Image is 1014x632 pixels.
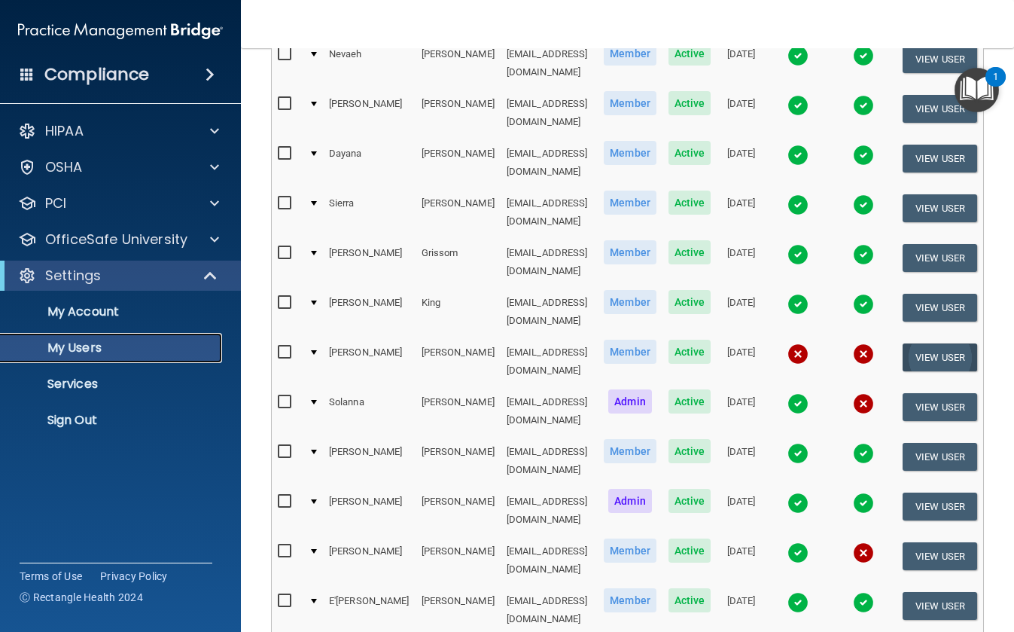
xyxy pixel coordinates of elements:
img: cross.ca9f0e7f.svg [853,343,874,365]
td: [EMAIL_ADDRESS][DOMAIN_NAME] [501,536,598,585]
img: tick.e7d51cea.svg [853,294,874,315]
td: [EMAIL_ADDRESS][DOMAIN_NAME] [501,88,598,138]
img: PMB logo [18,16,223,46]
a: Privacy Policy [100,569,168,584]
span: Active [668,489,711,513]
span: Active [668,141,711,165]
img: tick.e7d51cea.svg [787,194,808,215]
td: King [416,287,501,337]
td: [EMAIL_ADDRESS][DOMAIN_NAME] [501,287,598,337]
p: Sign Out [10,413,215,428]
p: My Users [10,340,215,356]
td: [DATE] [717,138,765,188]
td: [DATE] [717,536,765,585]
button: View User [903,343,977,371]
span: Member [604,539,656,563]
span: Member [604,588,656,612]
span: Member [604,340,656,364]
td: [PERSON_NAME] [416,88,501,138]
td: Grissom [416,237,501,287]
img: cross.ca9f0e7f.svg [853,542,874,563]
span: Member [604,240,656,264]
td: [PERSON_NAME] [323,436,416,486]
p: HIPAA [45,122,84,140]
button: View User [903,145,977,173]
p: PCI [45,194,66,212]
span: Ⓒ Rectangle Health 2024 [20,590,143,605]
button: View User [903,95,977,123]
td: [DATE] [717,486,765,536]
button: View User [903,493,977,521]
a: OfficeSafe University [18,231,219,249]
td: Sierra [323,188,416,237]
button: View User [903,443,977,471]
span: Active [668,240,711,264]
img: cross.ca9f0e7f.svg [853,393,874,414]
td: [PERSON_NAME] [416,337,501,386]
span: Admin [608,489,652,513]
span: Active [668,340,711,364]
button: View User [903,244,977,272]
img: tick.e7d51cea.svg [853,244,874,265]
img: tick.e7d51cea.svg [853,493,874,514]
p: Services [10,377,215,392]
td: [DATE] [717,88,765,138]
img: tick.e7d51cea.svg [787,45,808,66]
img: tick.e7d51cea.svg [787,244,808,265]
td: [PERSON_NAME] [416,188,501,237]
td: [EMAIL_ADDRESS][DOMAIN_NAME] [501,188,598,237]
td: [DATE] [717,287,765,337]
td: [PERSON_NAME] [416,138,501,188]
span: Member [604,191,656,215]
span: Member [604,290,656,314]
img: tick.e7d51cea.svg [853,145,874,166]
span: Admin [608,389,652,414]
a: Settings [18,267,218,285]
span: Active [668,41,711,66]
td: [PERSON_NAME] [416,386,501,436]
img: tick.e7d51cea.svg [787,592,808,613]
td: [DATE] [717,237,765,287]
button: View User [903,45,977,73]
td: [PERSON_NAME] [323,536,416,585]
span: Active [668,588,711,612]
p: OSHA [45,158,83,176]
img: tick.e7d51cea.svg [853,592,874,613]
td: [EMAIL_ADDRESS][DOMAIN_NAME] [501,138,598,188]
span: Active [668,439,711,463]
span: Active [668,91,711,115]
span: Active [668,191,711,215]
td: Nevaeh [323,38,416,88]
button: View User [903,393,977,421]
img: tick.e7d51cea.svg [787,443,808,464]
td: [EMAIL_ADDRESS][DOMAIN_NAME] [501,486,598,536]
img: tick.e7d51cea.svg [787,393,808,414]
td: [PERSON_NAME] [323,237,416,287]
td: [EMAIL_ADDRESS][DOMAIN_NAME] [501,386,598,436]
button: View User [903,592,977,620]
a: HIPAA [18,122,219,140]
button: View User [903,542,977,570]
td: [EMAIL_ADDRESS][DOMAIN_NAME] [501,38,598,88]
span: Active [668,389,711,414]
span: Active [668,290,711,314]
span: Member [604,141,656,165]
td: Solanna [323,386,416,436]
td: [DATE] [717,386,765,436]
td: [DATE] [717,337,765,386]
td: [PERSON_NAME] [416,38,501,88]
img: tick.e7d51cea.svg [787,493,808,514]
td: Dayana [323,138,416,188]
a: PCI [18,194,219,212]
td: [EMAIL_ADDRESS][DOMAIN_NAME] [501,237,598,287]
span: Member [604,41,656,66]
span: Active [668,539,711,563]
button: Open Resource Center, 1 new notification [955,68,999,112]
img: tick.e7d51cea.svg [787,95,808,116]
img: tick.e7d51cea.svg [787,294,808,315]
button: View User [903,194,977,222]
p: OfficeSafe University [45,231,187,249]
span: Member [604,439,656,463]
td: [EMAIL_ADDRESS][DOMAIN_NAME] [501,436,598,486]
p: Settings [45,267,101,285]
